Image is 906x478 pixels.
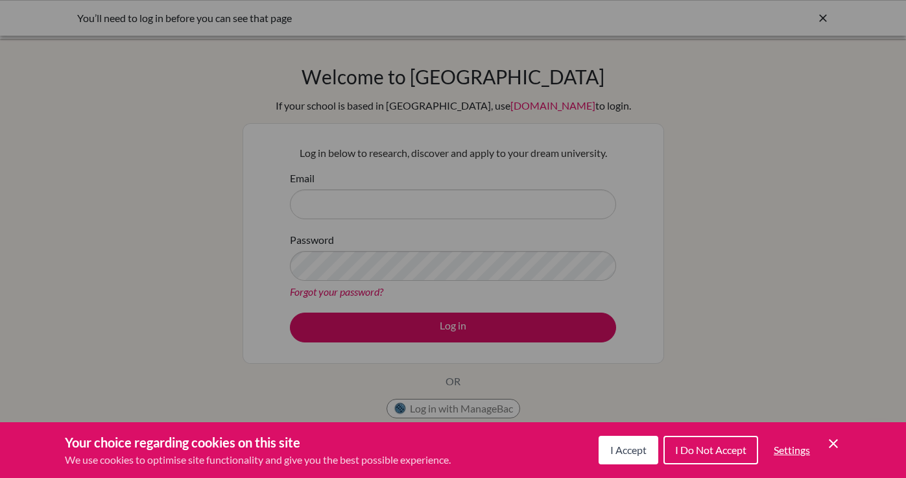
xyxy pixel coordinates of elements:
[774,444,810,456] span: Settings
[599,436,658,464] button: I Accept
[610,444,647,456] span: I Accept
[65,452,451,468] p: We use cookies to optimise site functionality and give you the best possible experience.
[65,433,451,452] h3: Your choice regarding cookies on this site
[663,436,758,464] button: I Do Not Accept
[675,444,746,456] span: I Do Not Accept
[826,436,841,451] button: Save and close
[763,437,820,463] button: Settings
